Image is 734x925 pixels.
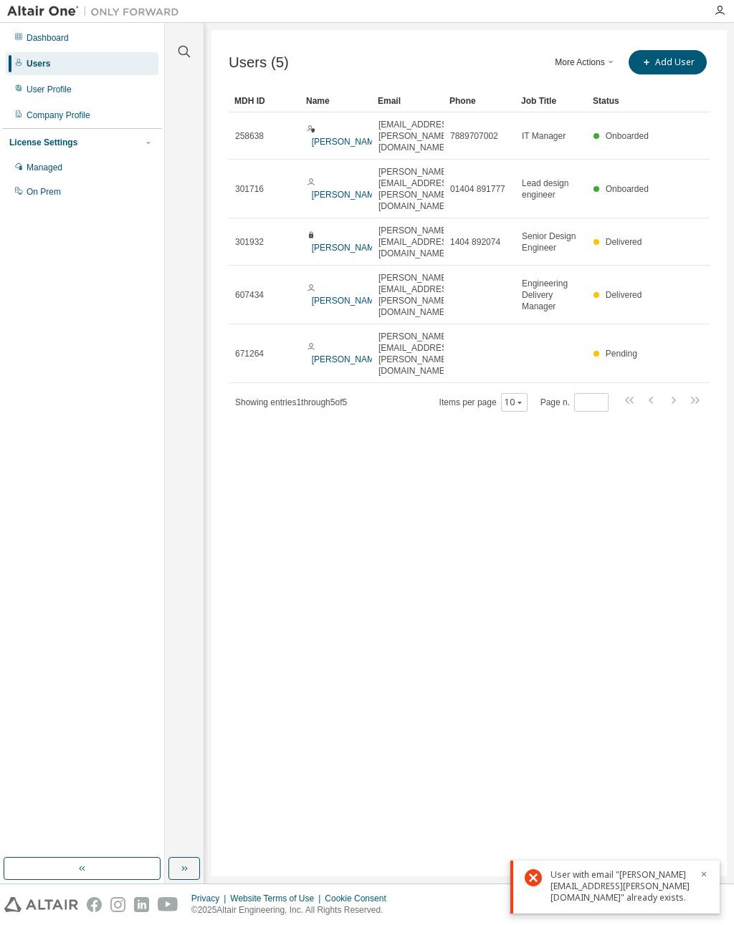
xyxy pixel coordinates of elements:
[312,137,383,147] a: [PERSON_NAME]
[378,89,438,112] div: Email
[450,236,500,248] span: 1404 892074
[505,397,524,408] button: 10
[191,904,395,916] p: © 2025 Altair Engineering, Inc. All Rights Reserved.
[27,186,61,198] div: On Prem
[27,58,50,69] div: Users
[7,4,186,19] img: Altair One
[439,393,528,412] span: Items per page
[522,130,566,142] span: IT Manager
[87,897,102,912] img: facebook.svg
[110,897,125,912] img: instagram.svg
[378,119,455,153] span: [EMAIL_ADDRESS][PERSON_NAME][DOMAIN_NAME]
[230,893,325,904] div: Website Terms of Use
[134,897,149,912] img: linkedin.svg
[378,166,455,212] span: [PERSON_NAME][EMAIL_ADDRESS][PERSON_NAME][DOMAIN_NAME]
[229,54,289,71] span: Users (5)
[235,236,264,248] span: 301932
[235,130,264,142] span: 258638
[312,243,383,253] a: [PERSON_NAME]
[606,131,649,141] span: Onboarded
[191,893,230,904] div: Privacy
[378,331,455,377] span: [PERSON_NAME][EMAIL_ADDRESS][PERSON_NAME][DOMAIN_NAME]
[27,84,72,95] div: User Profile
[606,237,642,247] span: Delivered
[550,869,691,904] div: User with email "[PERSON_NAME][EMAIL_ADDRESS][PERSON_NAME][DOMAIN_NAME]" already exists.
[312,354,383,364] a: [PERSON_NAME]
[606,349,637,359] span: Pending
[325,893,394,904] div: Cookie Consent
[629,50,707,74] button: Add User
[593,89,653,112] div: Status
[521,89,581,112] div: Job Title
[312,190,383,200] a: [PERSON_NAME]
[450,130,498,142] span: 7889707002
[235,289,264,301] span: 607434
[522,178,581,200] span: Lead design engineer
[450,183,505,195] span: 01404 891777
[235,348,264,359] span: 671264
[9,137,77,148] div: License Settings
[234,89,295,112] div: MDH ID
[378,272,455,318] span: [PERSON_NAME][EMAIL_ADDRESS][PERSON_NAME][DOMAIN_NAME]
[449,89,510,112] div: Phone
[540,393,609,412] span: Page n.
[312,296,383,306] a: [PERSON_NAME]
[551,50,620,74] button: More Actions
[158,897,178,912] img: youtube.svg
[27,110,90,121] div: Company Profile
[27,162,62,173] div: Managed
[522,231,581,253] span: Senior Design Engineer
[235,183,264,195] span: 301716
[606,184,649,194] span: Onboarded
[522,278,581,312] span: Engineering Delivery Manager
[306,89,366,112] div: Name
[606,290,642,300] span: Delivered
[378,225,455,259] span: [PERSON_NAME][EMAIL_ADDRESS][DOMAIN_NAME]
[4,897,78,912] img: altair_logo.svg
[235,397,347,407] span: Showing entries 1 through 5 of 5
[27,32,69,44] div: Dashboard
